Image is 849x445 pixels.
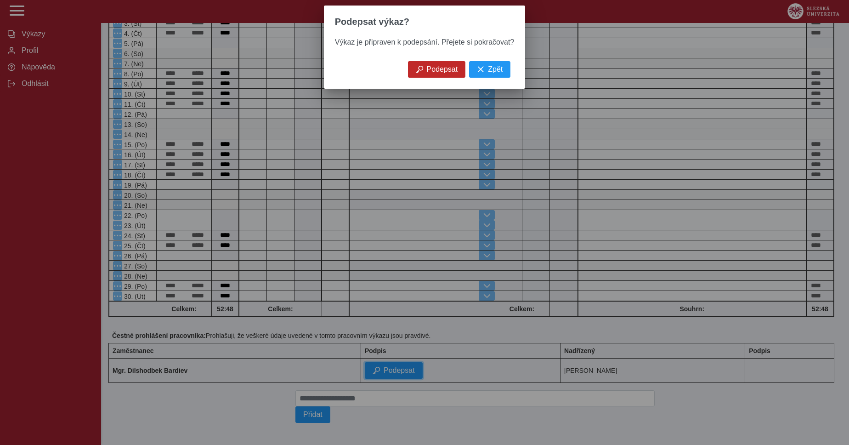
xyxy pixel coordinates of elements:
span: Zpět [488,65,503,74]
button: Zpět [469,61,510,78]
span: Podepsat [427,65,458,74]
button: Podepsat [408,61,466,78]
span: Výkaz je připraven k podepsání. Přejete si pokračovat? [335,38,514,46]
span: Podepsat výkaz? [335,17,409,27]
